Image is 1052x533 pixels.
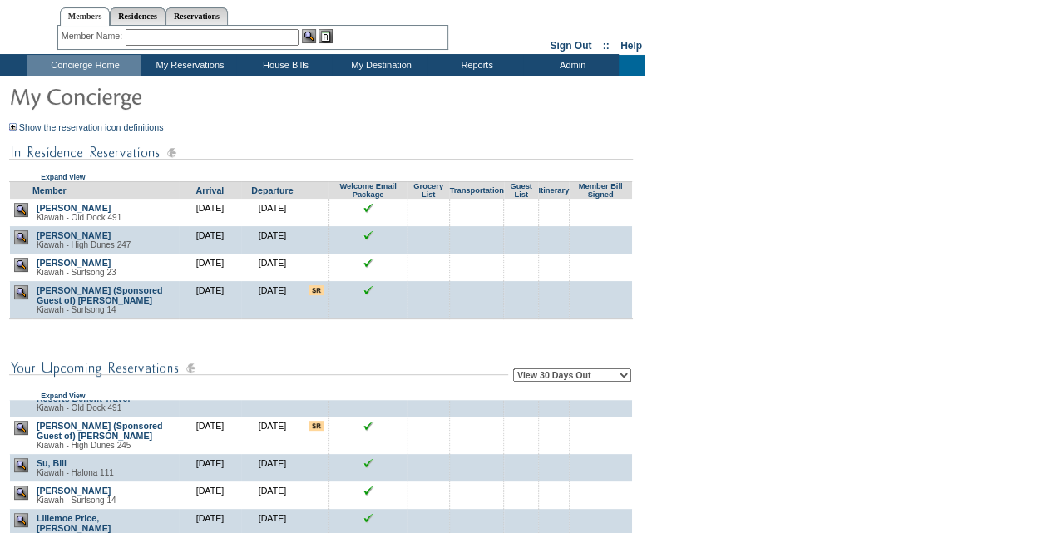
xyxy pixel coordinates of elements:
img: view [14,285,28,299]
span: Kiawah - High Dunes 245 [37,441,131,450]
img: blank.gif [553,421,554,422]
img: blank.gif [477,203,477,204]
img: blank.gif [477,285,477,286]
a: [PERSON_NAME] [37,230,111,240]
img: subTtlConUpcomingReservatio.gif [9,358,508,378]
img: blank.gif [553,203,554,204]
img: chkSmaller.gif [363,421,373,431]
img: blank.gif [428,230,429,231]
img: Show the reservation icon definitions [9,123,17,131]
a: Show the reservation icon definitions [19,122,164,132]
img: blank.gif [553,513,554,514]
a: Su, Bill [37,458,67,468]
img: blank.gif [600,203,601,204]
img: blank.gif [477,421,477,422]
span: Kiawah - Surfsong 14 [37,305,116,314]
img: blank.gif [477,258,477,259]
img: blank.gif [553,285,554,286]
img: chkSmaller.gif [363,458,373,468]
input: There are special requests for this reservation! [309,285,324,295]
td: [DATE] [179,226,241,254]
a: Residences [110,7,165,25]
a: Reservations [165,7,228,25]
td: [DATE] [241,226,304,254]
a: [PERSON_NAME] [37,258,111,268]
img: blank.gif [477,230,477,231]
td: [DATE] [179,199,241,226]
td: [DATE] [179,254,241,281]
img: blank.gif [477,458,477,459]
a: Lillemoe Price, [PERSON_NAME] [37,513,111,533]
td: [DATE] [179,454,241,481]
img: blank.gif [553,230,554,231]
img: blank.gif [600,285,601,286]
td: My Reservations [141,55,236,76]
td: Concierge Home [27,55,141,76]
img: blank.gif [600,421,601,422]
a: [PERSON_NAME] (Sponsored Guest of) [PERSON_NAME] [37,421,163,441]
img: chkSmaller.gif [363,486,373,496]
td: [DATE] [241,199,304,226]
img: view [14,513,28,527]
a: Arrival [196,185,225,195]
img: blank.gif [477,513,477,514]
a: Guest List [510,182,531,199]
td: House Bills [236,55,332,76]
td: [DATE] [241,481,304,509]
span: Kiawah - Old Dock 491 [37,213,121,222]
td: Admin [523,55,619,76]
img: blank.gif [600,458,601,459]
img: Reservations [319,29,333,43]
img: chkSmaller.gif [363,285,373,295]
img: view [14,486,28,500]
td: My Destination [332,55,427,76]
img: view [14,258,28,272]
a: Expand View [41,392,85,400]
img: chkSmaller.gif [363,203,373,213]
td: [DATE] [179,481,241,509]
span: Kiawah - Old Dock 491 [37,403,121,412]
img: blank.gif [600,513,601,514]
td: [DATE] [241,281,304,319]
span: Kiawah - High Dunes 247 [37,240,131,249]
a: Help [620,40,642,52]
img: view [14,230,28,244]
img: View [302,29,316,43]
img: blank.gif [428,285,429,286]
a: [PERSON_NAME] [37,486,111,496]
a: Itinerary [538,186,569,195]
td: [DATE] [241,254,304,281]
a: Expand View [41,173,85,181]
img: view [14,458,28,472]
a: Grocery List [413,182,443,199]
img: blank.gif [428,258,429,259]
img: blank.gif [428,458,429,459]
a: Transportation [449,186,503,195]
a: Sign Out [550,40,591,52]
img: view [14,203,28,217]
img: blank.gif [428,203,429,204]
img: blank.gif [600,230,601,231]
img: blank.gif [553,258,554,259]
a: [PERSON_NAME] [37,203,111,213]
a: Member [32,185,67,195]
a: Welcome Email Package [339,182,396,199]
img: chkSmaller.gif [363,258,373,268]
a: Departure [251,185,293,195]
td: Reports [427,55,523,76]
img: view [14,421,28,435]
a: Members [60,7,111,26]
a: [PERSON_NAME] (Sponsored Guest of) [PERSON_NAME] [37,285,163,305]
span: Kiawah - Surfsong 14 [37,496,116,505]
img: blank.gif [553,458,554,459]
td: [DATE] [179,417,241,454]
